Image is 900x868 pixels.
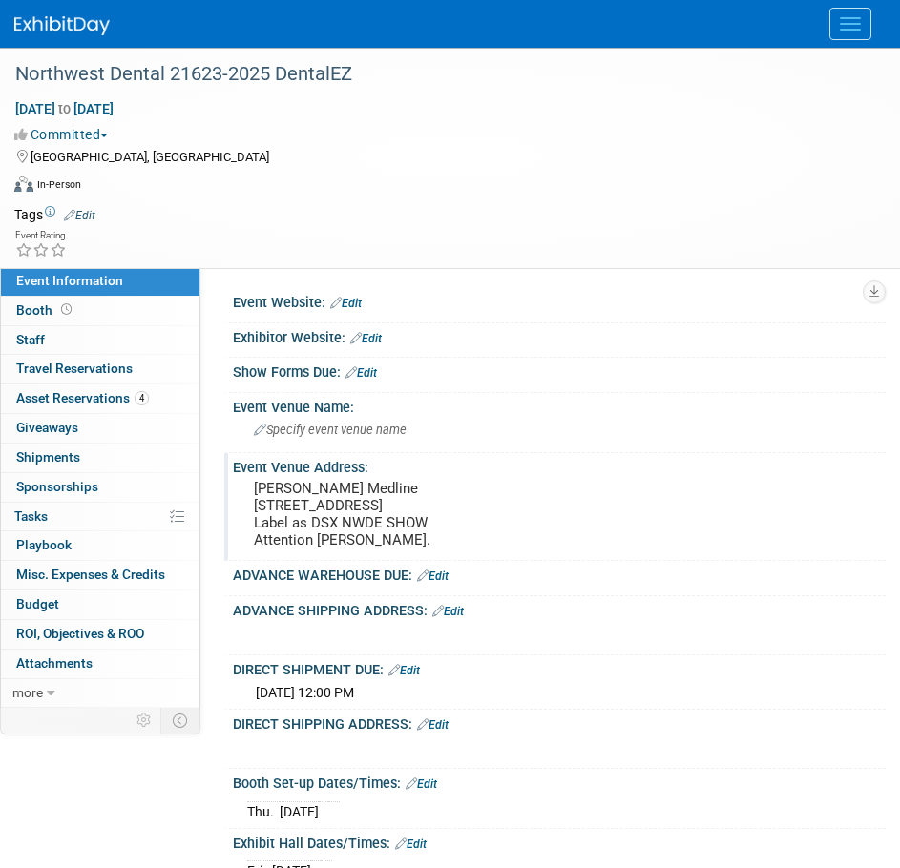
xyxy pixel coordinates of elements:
td: Tags [14,205,95,224]
span: Staff [16,332,45,347]
span: Misc. Expenses & Credits [16,567,165,582]
a: Edit [388,664,420,677]
div: Show Forms Due: [233,358,886,382]
a: Tasks [1,503,199,531]
div: Event Website: [233,288,886,313]
pre: [PERSON_NAME] Medline [STREET_ADDRESS] Label as DSX NWDE SHOW Attention [PERSON_NAME]. [254,480,865,548]
a: Edit [406,777,437,791]
span: Tasks [14,508,48,524]
div: In-Person [36,177,81,192]
a: Sponsorships [1,473,199,502]
a: Misc. Expenses & Credits [1,561,199,589]
td: [DATE] [280,801,319,821]
span: [DATE] 12:00 PM [256,685,354,700]
a: Budget [1,590,199,619]
a: Staff [1,326,199,355]
div: Event Rating [15,231,67,240]
a: Edit [417,569,449,583]
a: ROI, Objectives & ROO [1,620,199,649]
button: Menu [829,8,871,40]
a: Asset Reservations4 [1,384,199,413]
span: to [55,101,73,116]
span: Sponsorships [16,479,98,494]
a: Travel Reservations [1,355,199,383]
td: Toggle Event Tabs [161,708,200,733]
div: DIRECT SHIPPING ADDRESS: [233,710,886,734]
td: Personalize Event Tab Strip [128,708,161,733]
td: Thu. [247,801,280,821]
a: Edit [417,718,449,732]
div: Booth Set-up Dates/Times: [233,769,886,794]
a: Edit [350,332,382,345]
div: Event Format [14,174,876,202]
a: Shipments [1,444,199,472]
span: Budget [16,596,59,611]
span: Specify event venue name [254,423,407,437]
span: Booth [16,302,75,318]
span: Attachments [16,655,93,671]
span: [DATE] [DATE] [14,100,115,117]
span: more [12,685,43,700]
a: Booth [1,297,199,325]
a: Edit [330,297,362,310]
div: ADVANCE SHIPPING ADDRESS: [233,596,886,621]
a: Event Information [1,267,199,296]
span: Travel Reservations [16,361,133,376]
a: more [1,679,199,708]
span: ROI, Objectives & ROO [16,626,144,641]
div: Event Venue Name: [233,393,886,417]
div: DIRECT SHIPMENT DUE: [233,655,886,680]
button: Committed [14,125,115,144]
span: Booth not reserved yet [57,302,75,317]
div: Event Venue Address: [233,453,886,477]
div: Exhibitor Website: [233,323,886,348]
span: Asset Reservations [16,390,149,405]
a: Playbook [1,531,199,560]
div: ADVANCE WAREHOUSE DUE: [233,561,886,586]
a: Edit [395,837,427,851]
span: 4 [135,391,149,405]
img: ExhibitDay [14,16,110,35]
a: Edit [345,366,377,380]
a: Attachments [1,650,199,678]
a: Edit [432,605,464,618]
span: Giveaways [16,420,78,435]
img: Format-Inperson.png [14,176,33,192]
span: Event Information [16,273,123,288]
span: Playbook [16,537,72,552]
div: Exhibit Hall Dates/Times: [233,829,886,854]
span: Shipments [16,449,80,465]
div: Northwest Dental 21623-2025 DentalEZ [9,57,862,92]
a: Giveaways [1,414,199,443]
a: Edit [64,209,95,222]
span: [GEOGRAPHIC_DATA], [GEOGRAPHIC_DATA] [31,150,269,164]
